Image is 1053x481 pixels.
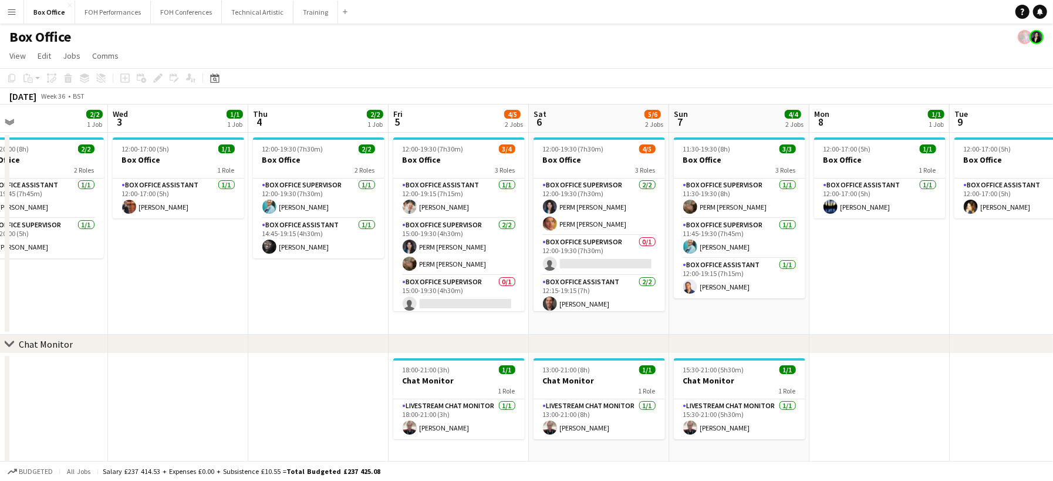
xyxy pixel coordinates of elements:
span: Comms [92,51,119,61]
div: Salary £237 414.53 + Expenses £0.00 + Subsistence £10.55 = [103,467,380,476]
button: Technical Artistic [222,1,293,23]
app-user-avatar: Frazer Mclean [1018,30,1032,44]
span: Budgeted [19,467,53,476]
a: Comms [87,48,123,63]
a: Edit [33,48,56,63]
div: BST [73,92,85,100]
button: Training [293,1,338,23]
span: Edit [38,51,51,61]
app-user-avatar: Lexi Clare [1030,30,1044,44]
span: View [9,51,26,61]
span: Total Budgeted £237 425.08 [286,467,380,476]
button: FOH Conferences [151,1,222,23]
span: All jobs [65,467,93,476]
button: FOH Performances [75,1,151,23]
div: Chat Monitor [19,338,73,350]
a: Jobs [58,48,85,63]
h1: Box Office [9,28,71,46]
a: View [5,48,31,63]
span: Jobs [63,51,80,61]
span: Week 36 [39,92,68,100]
div: [DATE] [9,90,36,102]
button: Box Office [24,1,75,23]
button: Budgeted [6,465,55,478]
